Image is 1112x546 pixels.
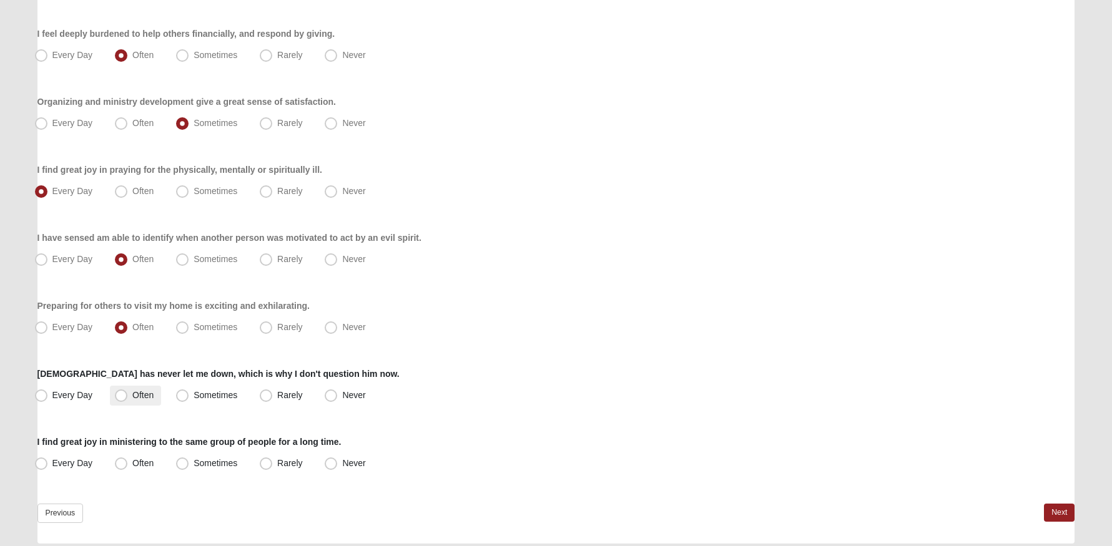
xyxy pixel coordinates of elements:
span: Never [342,186,365,196]
span: Never [342,254,365,264]
span: Never [342,458,365,468]
span: Rarely [277,322,302,332]
span: Rarely [277,390,302,400]
span: Every Day [52,186,93,196]
label: Preparing for others to visit my home is exciting and exhilarating. [37,300,310,312]
label: I feel deeply burdened to help others financially, and respond by giving. [37,27,335,40]
span: Rarely [277,254,302,264]
span: Every Day [52,50,93,60]
span: Often [132,186,154,196]
span: Every Day [52,254,93,264]
span: Often [132,322,154,332]
span: Sometimes [194,186,237,196]
span: Rarely [277,458,302,468]
span: Never [342,322,365,332]
span: Often [132,254,154,264]
label: I find great joy in ministering to the same group of people for a long time. [37,436,342,448]
span: Sometimes [194,118,237,128]
span: Sometimes [194,254,237,264]
span: Never [342,390,365,400]
span: Every Day [52,118,93,128]
span: Sometimes [194,322,237,332]
span: Never [342,118,365,128]
span: Sometimes [194,50,237,60]
span: Every Day [52,322,93,332]
label: Organizing and ministry development give a great sense of satisfaction. [37,95,336,108]
span: Often [132,118,154,128]
span: Often [132,390,154,400]
span: Rarely [277,186,302,196]
a: Previous [37,504,84,523]
label: I have sensed am able to identify when another person was motivated to act by an evil spirit. [37,232,421,244]
label: [DEMOGRAPHIC_DATA] has never let me down, which is why I don't question him now. [37,368,400,380]
span: Often [132,50,154,60]
span: Never [342,50,365,60]
span: Rarely [277,118,302,128]
span: Sometimes [194,390,237,400]
span: Rarely [277,50,302,60]
label: I find great joy in praying for the physically, mentally or spiritually ill. [37,163,322,176]
span: Every Day [52,390,93,400]
a: Next [1044,504,1075,522]
span: Often [132,458,154,468]
span: Every Day [52,458,93,468]
span: Sometimes [194,458,237,468]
